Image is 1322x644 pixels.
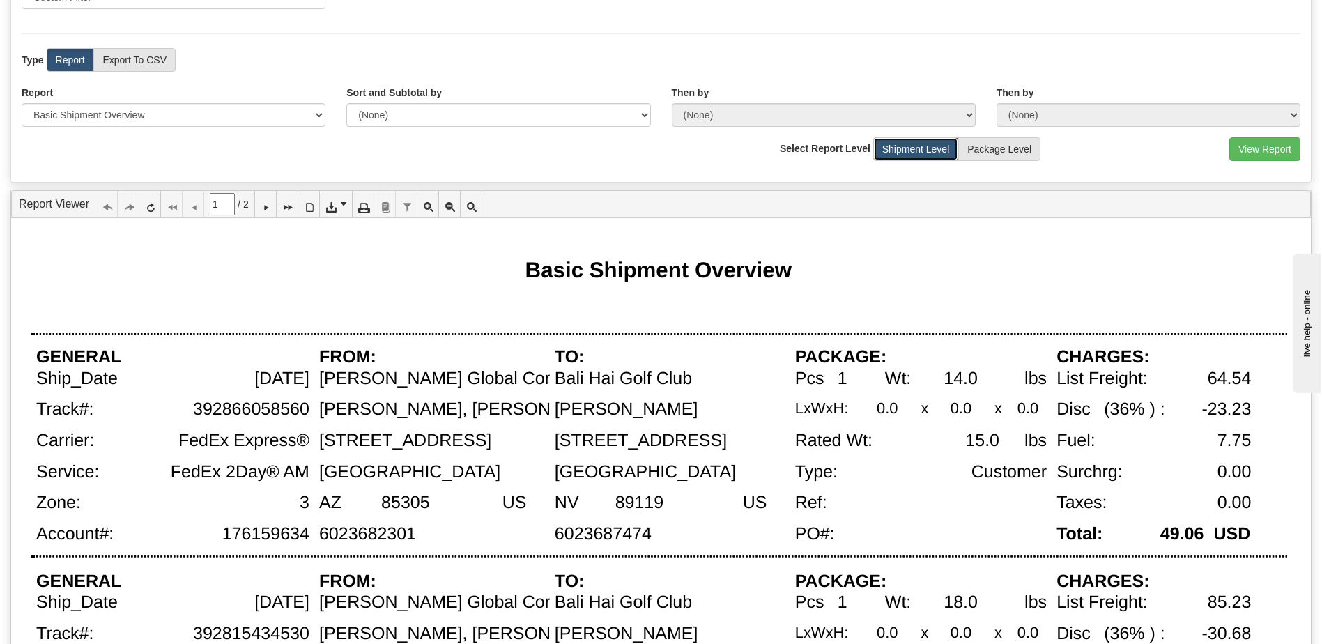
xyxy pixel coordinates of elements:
[193,400,309,420] div: 392866058560
[965,431,999,451] div: 15.0
[795,524,835,544] div: PO#:
[615,493,664,513] div: 89119
[525,258,792,282] div: Basic Shipment Overview
[319,524,416,544] div: 6023682301
[193,624,309,643] div: 392815434530
[319,572,376,591] div: FROM:
[997,86,1034,100] label: Then by
[555,348,585,367] div: TO:
[320,191,353,217] a: Export
[222,524,309,544] div: 176159634
[254,593,309,613] div: [DATE]
[958,137,1040,161] label: Package Level
[1213,524,1250,544] div: USD
[994,624,1002,640] div: x
[555,462,736,482] div: [GEOGRAPHIC_DATA]
[319,462,500,482] div: [GEOGRAPHIC_DATA]
[1056,369,1148,388] div: List Freight:
[1056,572,1149,591] div: CHARGES:
[19,198,89,210] a: Report Viewer
[22,86,53,100] label: Report
[1217,462,1252,482] div: 0.00
[319,493,341,513] div: AZ
[795,348,887,367] div: PACKAGE:
[1056,431,1096,451] div: Fuel:
[1017,400,1038,416] div: 0.0
[921,400,928,416] div: x
[877,624,898,640] div: 0.0
[139,191,161,217] a: Refresh
[555,400,698,420] div: [PERSON_NAME]
[1024,431,1047,451] div: lbs
[795,493,827,513] div: Ref:
[1208,593,1252,613] div: 85.23
[873,137,959,161] label: Shipment Level
[1056,524,1102,544] div: Total:
[1104,624,1165,643] div: (36% ) :
[1201,624,1251,643] div: -30.68
[555,624,698,643] div: [PERSON_NAME]
[319,624,615,643] div: [PERSON_NAME], [PERSON_NAME]
[319,400,615,420] div: [PERSON_NAME], [PERSON_NAME]
[555,524,652,544] div: 6023687474
[555,572,585,591] div: TO:
[381,493,430,513] div: 85305
[36,493,81,513] div: Zone:
[555,369,692,388] div: Bali Hai Golf Club
[555,431,727,451] div: [STREET_ADDRESS]
[10,12,129,22] div: live help - online
[555,493,579,513] div: NV
[300,493,309,513] div: 3
[838,369,847,388] div: 1
[795,593,824,613] div: Pcs
[780,141,870,155] label: Select Report Level
[439,191,461,217] a: Zoom Out
[93,48,176,72] label: Export To CSV
[22,53,44,67] label: Type
[319,369,613,388] div: [PERSON_NAME] Global Corporation
[346,86,442,100] label: Sort and Subtotal by
[1104,400,1165,420] div: (36% ) :
[921,624,928,640] div: x
[944,593,978,613] div: 18.0
[36,400,93,420] div: Track#:
[885,593,912,613] div: Wt:
[171,462,309,482] div: FedEx 2Day® AM
[1290,251,1321,393] iframe: chat widget
[319,431,491,451] div: [STREET_ADDRESS]
[36,572,121,591] div: GENERAL
[36,431,94,451] div: Carrier:
[951,624,971,640] div: 0.0
[461,191,482,217] a: Toggle FullPage/PageWidth
[795,624,849,640] div: LxWxH:
[971,462,1047,482] div: Customer
[417,191,439,217] a: Zoom In
[951,400,971,416] div: 0.0
[254,369,309,388] div: [DATE]
[36,348,121,367] div: GENERAL
[1056,624,1091,643] div: Disc
[1056,462,1123,482] div: Surchrg:
[1024,593,1047,613] div: lbs
[944,369,978,388] div: 14.0
[672,86,709,100] label: Then by
[255,191,277,217] a: Next Page
[877,400,898,416] div: 0.0
[1208,369,1252,388] div: 64.54
[994,400,1002,416] div: x
[1217,493,1252,513] div: 0.00
[238,197,240,211] span: /
[1056,400,1091,420] div: Disc
[795,431,873,451] div: Rated Wt:
[795,369,824,388] div: Pcs
[795,572,887,591] div: PACKAGE:
[502,493,527,513] div: US
[1056,593,1148,613] div: List Freight:
[243,197,249,211] span: 2
[1017,624,1038,640] div: 0.0
[36,369,118,388] div: Ship_Date
[319,593,613,613] div: [PERSON_NAME] Global Corporation
[353,191,374,217] a: Print
[36,624,93,643] div: Track#:
[298,191,320,217] a: Toggle Print Preview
